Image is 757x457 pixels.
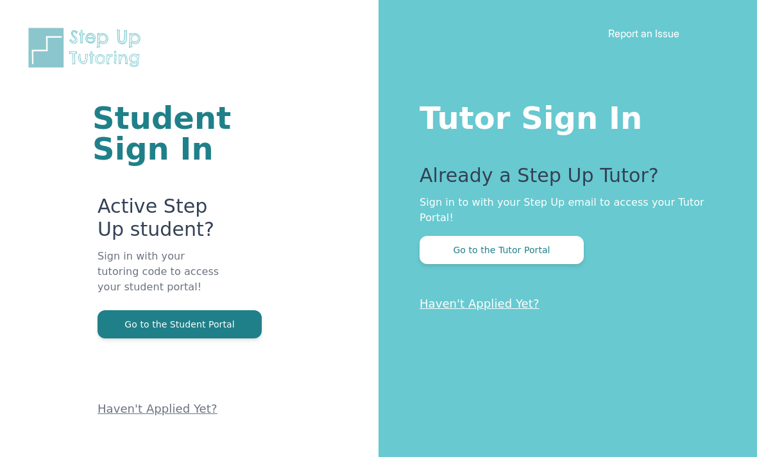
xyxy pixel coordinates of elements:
img: Step Up Tutoring horizontal logo [26,26,149,70]
button: Go to the Student Portal [98,310,262,338]
a: Report an Issue [608,27,679,40]
p: Active Step Up student? [98,195,225,249]
a: Go to the Student Portal [98,318,262,330]
a: Haven't Applied Yet? [420,297,540,310]
h1: Tutor Sign In [420,97,706,133]
a: Go to the Tutor Portal [420,244,584,256]
a: Haven't Applied Yet? [98,402,217,415]
p: Sign in with your tutoring code to access your student portal! [98,249,225,310]
p: Sign in to with your Step Up email to access your Tutor Portal! [420,195,706,226]
button: Go to the Tutor Portal [420,236,584,264]
p: Already a Step Up Tutor? [420,164,706,195]
h1: Student Sign In [92,103,225,164]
